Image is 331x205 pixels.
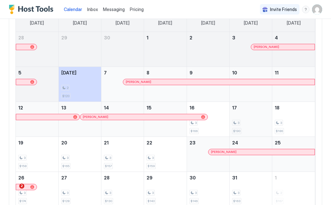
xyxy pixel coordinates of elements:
a: October 17, 2025 [230,102,272,114]
a: October 22, 2025 [144,137,186,149]
a: October 21, 2025 [101,137,144,149]
td: October 18, 2025 [272,102,315,137]
span: $120 [62,94,69,98]
td: October 16, 2025 [187,102,229,137]
a: Sunday [24,15,50,32]
span: 2 [190,35,192,40]
span: 22 [147,140,152,145]
span: 27 [61,175,67,180]
td: October 20, 2025 [58,137,101,172]
span: 8 [147,70,149,75]
span: 5 [18,70,21,75]
span: 30 [190,175,196,180]
span: $128 [62,199,69,203]
span: 28 [18,35,24,40]
span: $190 [233,129,240,133]
span: 28 [104,175,110,180]
span: $186 [276,129,283,133]
span: 3 [232,35,235,40]
span: $163 [233,199,240,203]
a: October 18, 2025 [272,102,315,114]
a: Saturday [280,15,307,32]
a: October 5, 2025 [16,67,58,79]
a: October 31, 2025 [230,172,272,184]
td: October 25, 2025 [272,137,315,172]
span: 19 [18,140,23,145]
span: 10 [232,70,237,75]
span: 30 [104,35,110,40]
td: October 15, 2025 [144,102,187,137]
span: 17 [232,105,237,110]
span: [PERSON_NAME] [211,150,237,154]
span: 18 [275,105,280,110]
span: [DATE] [201,20,215,26]
span: 3 [67,191,69,195]
td: September 30, 2025 [101,32,144,67]
td: October 10, 2025 [229,67,272,102]
span: $157 [105,164,112,168]
span: 1 [275,175,277,180]
a: Tuesday [109,15,136,32]
td: October 23, 2025 [187,137,229,172]
a: October 25, 2025 [272,137,315,149]
a: October 13, 2025 [59,102,101,114]
span: [DATE] [244,20,258,26]
a: October 23, 2025 [187,137,229,149]
span: $158 [19,164,27,168]
a: October 2, 2025 [187,32,229,44]
span: $165 [62,164,69,168]
span: 29 [61,35,67,40]
a: October 1, 2025 [144,32,186,44]
div: User profile [312,4,322,15]
span: 15 [147,105,152,110]
span: Inbox [87,7,98,12]
span: $140 [147,199,155,203]
span: 23 [190,140,196,145]
td: October 3, 2025 [229,32,272,67]
a: October 14, 2025 [101,102,144,114]
td: October 8, 2025 [144,67,187,102]
span: [DATE] [287,20,301,26]
td: October 4, 2025 [272,32,315,67]
span: 3 [24,191,26,195]
a: October 28, 2025 [101,172,144,184]
span: Messaging [103,7,125,12]
span: 3 [195,191,197,195]
td: October 13, 2025 [58,102,101,137]
a: October 3, 2025 [230,32,272,44]
span: 3 [67,156,69,160]
a: October 26, 2025 [16,172,58,184]
td: October 24, 2025 [229,137,272,172]
div: [PERSON_NAME] [254,45,312,49]
iframe: Intercom live chat [6,184,21,199]
span: $174 [19,199,26,203]
span: [DATE] [61,70,76,75]
a: October 24, 2025 [230,137,272,149]
td: October 12, 2025 [16,102,58,137]
span: [PERSON_NAME] [254,45,279,49]
span: 3 [152,191,154,195]
span: 3 [24,156,26,160]
a: September 30, 2025 [101,32,144,44]
span: $130 [105,199,112,203]
span: 3 [152,156,154,160]
span: [DATE] [116,20,129,26]
a: Inbox [87,6,98,13]
span: 25 [275,140,281,145]
span: 31 [232,175,237,180]
span: 4 [275,35,278,40]
a: October 8, 2025 [144,67,186,79]
span: Calendar [64,7,82,12]
span: 13 [61,105,66,110]
td: October 5, 2025 [16,67,58,102]
span: Pricing [130,7,144,12]
a: October 27, 2025 [59,172,101,184]
a: November 1, 2025 [272,172,315,184]
a: October 11, 2025 [272,67,315,79]
td: September 29, 2025 [58,32,101,67]
span: 7 [104,70,107,75]
div: Host Tools Logo [9,5,56,14]
span: 3 [109,156,111,160]
span: $166 [190,129,198,133]
td: October 21, 2025 [101,137,144,172]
